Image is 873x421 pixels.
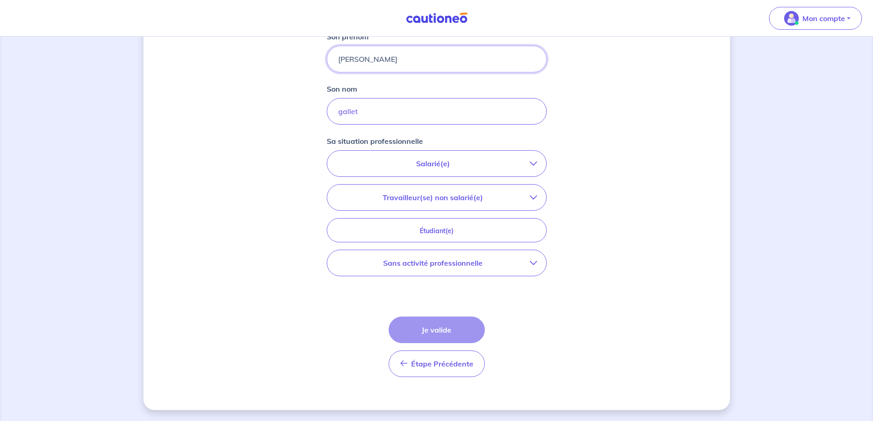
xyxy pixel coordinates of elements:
[784,11,799,26] img: illu_account_valid_menu.svg
[327,136,423,147] p: Sa situation professionnelle
[327,250,546,276] button: Sans activité professionnelle
[389,350,485,377] button: Étape Précédente
[769,7,862,30] button: illu_account_valid_menu.svgMon compte
[327,151,546,176] button: Salarié(e)
[411,359,473,368] span: Étape Précédente
[327,98,547,125] input: Doe
[336,192,530,203] p: Travailleur(se) non salarié(e)
[327,218,547,242] button: Étudiant(e)
[338,226,535,236] p: Étudiant(e)
[327,46,547,72] input: John
[327,185,546,210] button: Travailleur(se) non salarié(e)
[327,31,368,42] p: Son prénom
[802,13,845,24] p: Mon compte
[327,83,357,94] p: Son nom
[402,12,471,24] img: Cautioneo
[336,257,530,268] p: Sans activité professionnelle
[336,158,530,169] p: Salarié(e)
